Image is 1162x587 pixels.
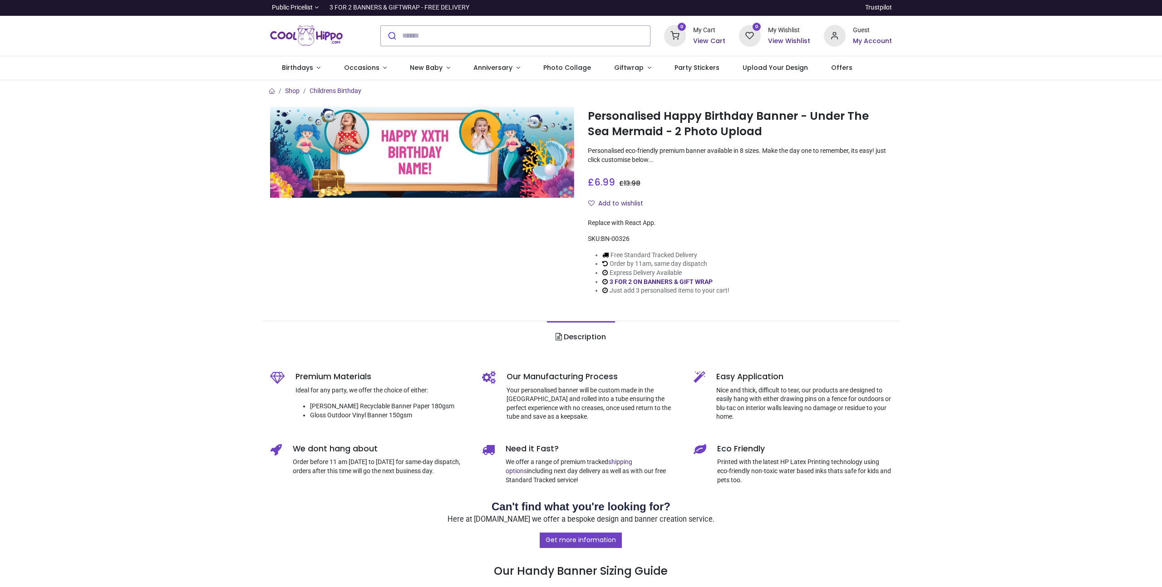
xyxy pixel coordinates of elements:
[270,23,343,49] a: Logo of Cool Hippo
[853,26,892,35] div: Guest
[602,259,729,269] li: Order by 11am, same day dispatch
[381,26,402,46] button: Submit
[743,63,808,72] span: Upload Your Design
[270,23,343,49] img: Cool Hippo
[547,321,615,353] a: Description
[270,3,319,12] a: Public Pricelist
[473,63,512,72] span: Anniversary
[506,443,680,455] h5: Need it Fast?
[332,56,399,80] a: Occasions
[270,499,892,514] h2: Can't find what you're looking for?
[594,176,615,189] span: 6.99
[293,443,468,455] h5: We dont hang about
[717,443,892,455] h5: Eco Friendly
[601,235,630,242] span: BN-00326
[272,3,313,12] span: Public Pricelist
[293,458,468,475] p: Order before 11 am [DATE] to [DATE] for same-day dispatch, orders after this time will go the nex...
[588,235,892,244] div: SKU:
[330,3,469,12] div: 3 FOR 2 BANNERS & GIFTWRAP - FREE DELIVERY
[270,107,574,198] img: Personalised Happy Birthday Banner - Under The Sea Mermaid - 2 Photo Upload
[716,386,892,421] p: Nice and thick, difficult to tear, our products are designed to easily hang with either drawing p...
[588,108,892,140] h1: Personalised Happy Birthday Banner - Under The Sea Mermaid - 2 Photo Upload
[693,37,725,46] a: View Cart
[739,31,761,39] a: 0
[602,56,663,80] a: Giftwrap
[270,532,892,579] h3: Our Handy Banner Sizing Guide
[602,269,729,278] li: Express Delivery Available
[543,63,591,72] span: Photo Collage
[614,63,644,72] span: Giftwrap
[675,63,719,72] span: Party Stickers
[506,458,680,484] p: We offer a range of premium tracked including next day delivery as well as with our free Standard...
[270,56,332,80] a: Birthdays
[310,402,468,411] li: [PERSON_NAME] Recyclable Banner Paper 180gsm
[295,386,468,395] p: Ideal for any party, we offer the choice of either:
[282,63,313,72] span: Birthdays
[602,286,729,295] li: Just add 3 personalised items to your cart!
[410,63,443,72] span: New Baby
[716,371,892,382] h5: Easy Application
[540,533,622,548] a: Get more information
[462,56,532,80] a: Anniversary
[753,23,761,31] sup: 0
[507,386,680,421] p: Your personalised banner will be custom made in the [GEOGRAPHIC_DATA] and rolled into a tube ensu...
[588,176,615,189] span: £
[831,63,852,72] span: Offers
[588,196,651,211] button: Add to wishlistAdd to wishlist
[295,371,468,382] h5: Premium Materials
[853,37,892,46] a: My Account
[270,514,892,525] p: Here at [DOMAIN_NAME] we offer a bespoke design and banner creation service.
[588,219,892,228] div: Replace with React App.
[310,411,468,420] li: Gloss Outdoor Vinyl Banner 150gsm
[602,251,729,260] li: Free Standard Tracked Delivery
[507,371,680,382] h5: Our Manufacturing Process
[664,31,686,39] a: 0
[768,26,810,35] div: My Wishlist
[717,458,892,484] p: Printed with the latest HP Latex Printing technology using eco-friendly non-toxic water based ink...
[619,179,640,188] span: £
[693,26,725,35] div: My Cart
[678,23,686,31] sup: 0
[310,87,361,94] a: Childrens Birthday
[399,56,462,80] a: New Baby
[865,3,892,12] a: Trustpilot
[285,87,300,94] a: Shop
[768,37,810,46] a: View Wishlist
[588,200,595,206] i: Add to wishlist
[610,278,713,285] a: 3 FOR 2 ON BANNERS & GIFT WRAP
[344,63,379,72] span: Occasions
[588,147,892,164] p: Personalised eco-friendly premium banner available in 8 sizes. Make the day one to remember, its ...
[624,179,640,188] span: 13.98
